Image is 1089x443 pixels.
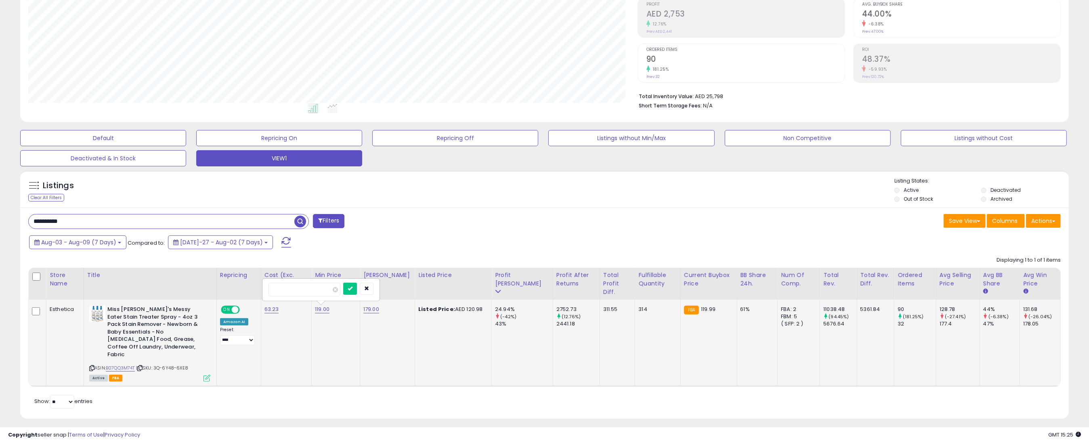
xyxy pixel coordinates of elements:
span: Show: entries [34,397,92,405]
span: Aug-03 - Aug-09 (7 Days) [41,238,116,246]
b: Short Term Storage Fees: [639,102,702,109]
div: Fulfillable Quantity [638,271,677,288]
div: Displaying 1 to 1 of 1 items [997,256,1061,264]
div: Total Rev. [823,271,853,288]
a: Terms of Use [69,431,103,439]
span: [DATE]-27 - Aug-02 (7 Days) [180,238,263,246]
div: Total Rev. Diff. [860,271,891,288]
div: Clear All Filters [28,194,64,202]
div: 177.4 [940,320,980,328]
div: Profit After Returns [556,271,596,288]
span: | SKU: 3Q-6Y48-6XE8 [136,365,188,371]
h2: AED 2,753 [646,9,845,20]
a: Privacy Policy [105,431,140,439]
small: Avg Win Price. [1023,288,1028,295]
small: -6.38% [866,21,884,27]
small: 12.76% [650,21,667,27]
div: Min Price [315,271,357,279]
div: Preset: [220,327,255,345]
span: All listings currently available for purchase on Amazon [89,375,108,382]
small: 181.25% [650,66,669,72]
div: 11038.48 [823,306,856,313]
b: Listed Price: [418,305,455,313]
button: Actions [1026,214,1061,228]
button: Non Competitive [725,130,891,146]
h2: 44.00% [862,9,1060,20]
div: Avg BB Share [983,271,1016,288]
div: 44% [983,306,1020,313]
button: Save View [944,214,986,228]
span: Columns [992,217,1018,225]
div: Cost (Exc. VAT) [264,271,308,288]
label: Deactivated [990,187,1021,193]
span: OFF [239,307,252,313]
a: 63.23 [264,305,279,313]
small: (-42%) [500,313,516,320]
span: Profit [646,2,845,7]
div: Total Profit Diff. [603,271,632,296]
small: Prev: 120.72% [862,74,884,79]
button: Aug-03 - Aug-09 (7 Days) [29,235,126,249]
div: 2441.18 [556,320,600,328]
b: Miss [PERSON_NAME]'s Messy Eater Stain Treater Spray - 4oz 3 Pack Stain Remover - Newborn & Baby ... [107,306,206,360]
span: Ordered Items [646,48,845,52]
a: B07QQ3M74T [106,365,135,372]
span: N/A [703,102,713,109]
div: Esthetica [50,306,78,313]
li: AED 25,798 [639,91,1055,101]
button: Listings without Min/Max [548,130,714,146]
span: Compared to: [128,239,165,247]
div: 2752.73 [556,306,600,313]
div: Amazon AI [220,318,248,325]
small: (-26.04%) [1028,313,1052,320]
div: 61% [741,306,772,313]
img: 51FgaPEk3TL._SL40_.jpg [89,306,105,322]
span: ROI [862,48,1060,52]
div: 5676.64 [823,320,856,328]
div: 24.94% [495,306,553,313]
small: FBA [684,306,699,315]
div: Title [87,271,213,279]
small: (-27.41%) [945,313,966,320]
button: Repricing On [196,130,362,146]
small: (94.45%) [829,313,849,320]
span: FBA [109,375,123,382]
h5: Listings [43,180,74,191]
span: ON [222,307,232,313]
a: 179.00 [363,305,379,313]
div: FBM: 5 [781,313,814,320]
button: VIEW1 [196,150,362,166]
div: ASIN: [89,306,210,381]
div: 128.78 [940,306,980,313]
div: Avg Selling Price [940,271,976,288]
strong: Copyright [8,431,38,439]
div: Profit [PERSON_NAME] [495,271,550,288]
div: 32 [898,320,936,328]
small: Prev: 47.00% [862,29,883,34]
small: -59.93% [866,66,887,72]
div: 311.55 [603,306,629,313]
button: Filters [313,214,344,228]
div: 43% [495,320,553,328]
a: 119.00 [315,305,329,313]
button: [DATE]-27 - Aug-02 (7 Days) [168,235,273,249]
div: [PERSON_NAME] [363,271,411,279]
label: Active [904,187,919,193]
p: Listing States: [894,177,1069,185]
div: Repricing [220,271,258,279]
h2: 90 [646,55,845,65]
small: (181.25%) [903,313,923,320]
div: FBA: 2 [781,306,814,313]
div: 131.68 [1023,306,1060,313]
button: Default [20,130,186,146]
b: Total Inventory Value: [639,93,694,100]
button: Columns [987,214,1025,228]
div: BB Share 24h. [741,271,774,288]
div: ( SFP: 2 ) [781,320,814,328]
span: Avg. Buybox Share [862,2,1060,7]
small: (-6.38%) [988,313,1009,320]
button: Deactivated & In Stock [20,150,186,166]
div: Num of Comp. [781,271,816,288]
small: Prev: 32 [646,74,660,79]
div: Listed Price [418,271,488,279]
